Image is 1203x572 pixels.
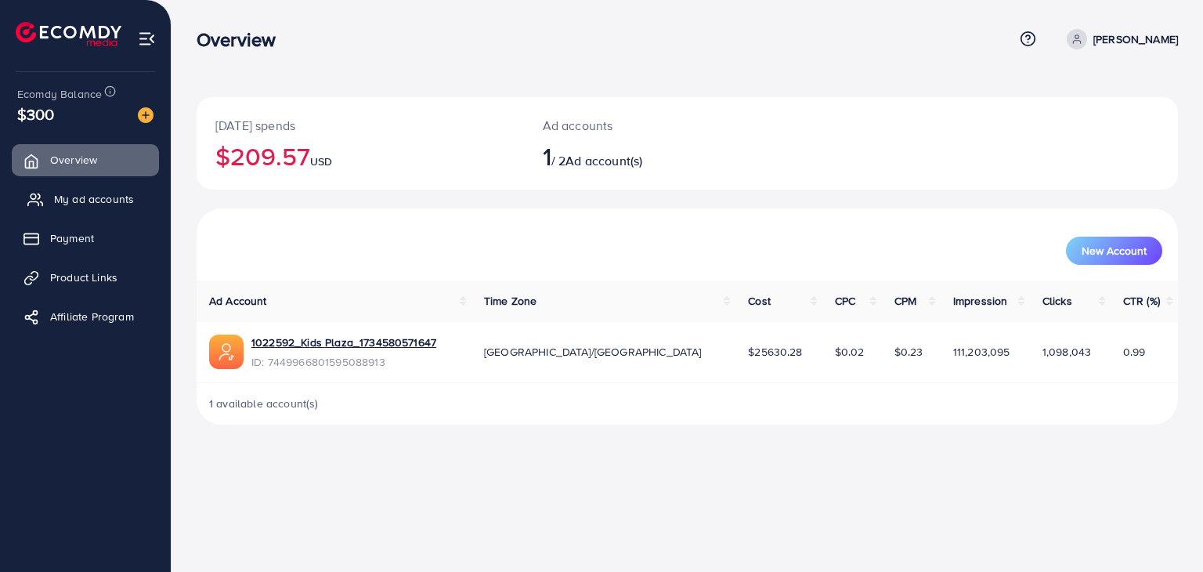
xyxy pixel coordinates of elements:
span: 111,203,095 [953,344,1010,360]
span: [GEOGRAPHIC_DATA]/[GEOGRAPHIC_DATA] [484,344,702,360]
h2: / 2 [543,141,750,171]
span: 1,098,043 [1042,344,1091,360]
span: New Account [1082,245,1147,256]
a: [PERSON_NAME] [1060,29,1178,49]
span: Clicks [1042,293,1072,309]
h2: $209.57 [215,141,505,171]
img: logo [16,22,121,46]
span: Product Links [50,270,117,285]
a: Overview [12,144,159,176]
a: Payment [12,223,159,254]
img: menu [138,30,156,48]
span: 0.99 [1123,344,1146,360]
span: USD [310,154,332,169]
span: $300 [17,103,55,125]
span: Cost [748,293,771,309]
span: Overview [50,152,97,168]
a: Product Links [12,262,159,293]
span: 1 available account(s) [209,396,319,411]
span: 1 [543,138,551,174]
p: [DATE] spends [215,116,505,135]
img: image [138,107,154,123]
span: $25630.28 [748,344,802,360]
a: My ad accounts [12,183,159,215]
img: ic-ads-acc.e4c84228.svg [209,335,244,369]
span: ID: 7449966801595088913 [251,354,436,370]
span: Payment [50,230,94,246]
span: Affiliate Program [50,309,134,324]
a: 1022592_Kids Plaza_1734580571647 [251,335,436,350]
span: $0.02 [835,344,865,360]
p: [PERSON_NAME] [1093,30,1178,49]
span: Ecomdy Balance [17,86,102,102]
h3: Overview [197,28,288,51]
a: Affiliate Program [12,301,159,332]
span: CPC [835,293,855,309]
iframe: Chat [1136,501,1191,560]
span: CPM [894,293,916,309]
span: $0.23 [894,344,923,360]
span: CTR (%) [1123,293,1160,309]
span: Ad Account [209,293,267,309]
span: Impression [953,293,1008,309]
button: New Account [1066,237,1162,265]
span: Ad account(s) [565,152,642,169]
span: Time Zone [484,293,536,309]
span: My ad accounts [54,191,134,207]
p: Ad accounts [543,116,750,135]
